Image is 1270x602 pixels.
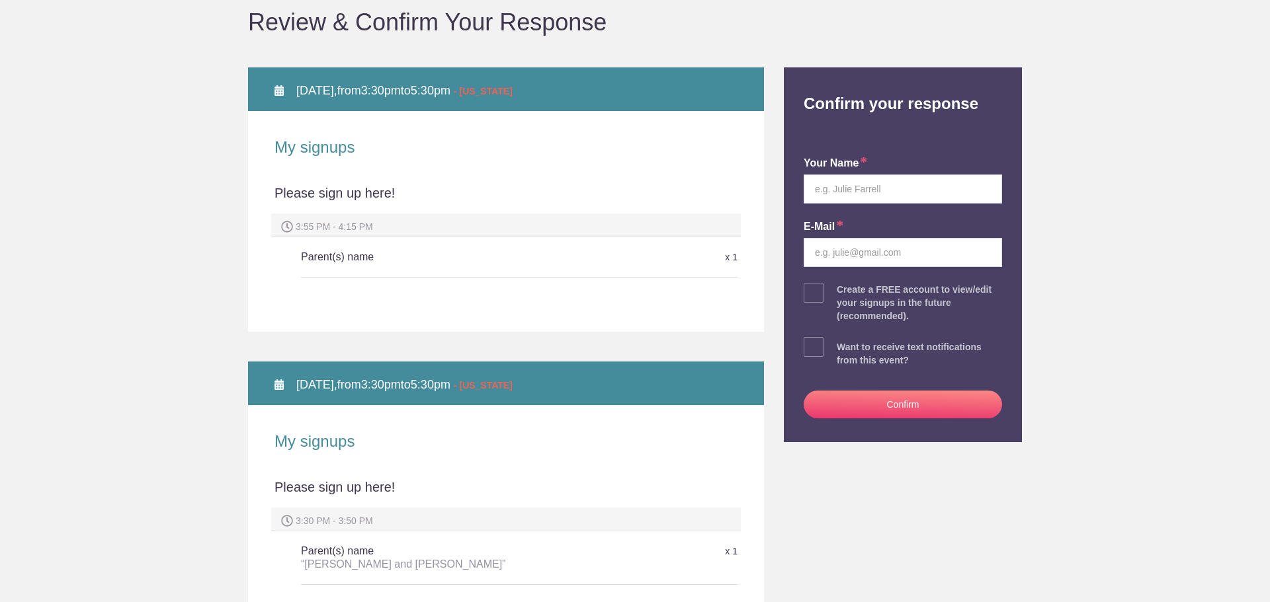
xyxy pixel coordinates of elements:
div: Please sign up here! [275,184,738,214]
div: Create a FREE account to view/edit your signups in the future (recommended). [837,283,1002,322]
h2: My signups [275,432,738,451]
input: e.g. julie@gmail.com [804,238,1002,267]
h1: Review & Confirm Your Response [248,11,1022,34]
span: from to [296,378,513,391]
h5: Parent(s) name [301,244,592,270]
input: e.g. Julie Farrell [804,174,1002,204]
div: x 1 [592,540,738,563]
h2: Confirm your response [794,67,1012,114]
div: 3:55 PM - 4:15 PM [271,213,741,237]
h5: Parent(s) name [301,538,592,578]
span: [DATE], [296,378,337,391]
label: your name [804,156,867,171]
span: 3:30pm [361,378,401,391]
div: “[PERSON_NAME] and [PERSON_NAME]” [301,558,592,571]
div: 3:30 PM - 3:50 PM [271,508,741,531]
img: Spot time [281,221,293,233]
img: Calendar alt [275,85,284,96]
img: Spot time [281,515,293,527]
span: 3:30pm [361,84,401,97]
label: E-mail [804,219,843,235]
h2: My signups [275,137,738,157]
span: 5:30pm [411,84,450,97]
span: [DATE], [296,84,337,97]
button: Confirm [804,391,1002,418]
div: x 1 [592,246,738,269]
span: - [US_STATE] [454,86,513,96]
div: Want to receive text notifications from this event? [837,340,1002,367]
span: from to [296,84,513,97]
span: 5:30pm [411,378,450,391]
img: Calendar alt [275,379,284,390]
span: - [US_STATE] [454,380,513,391]
div: Please sign up here! [275,478,738,508]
